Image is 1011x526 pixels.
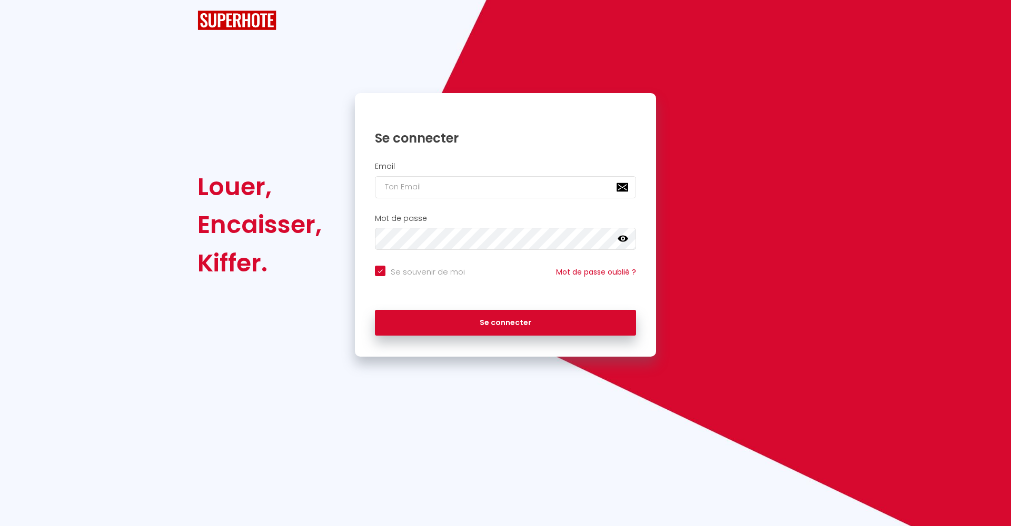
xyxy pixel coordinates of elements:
div: Louer, [197,168,322,206]
img: SuperHote logo [197,11,276,30]
a: Mot de passe oublié ? [556,267,636,277]
h2: Email [375,162,636,171]
button: Se connecter [375,310,636,336]
input: Ton Email [375,176,636,198]
h1: Se connecter [375,130,636,146]
button: Ouvrir le widget de chat LiveChat [8,4,40,36]
div: Kiffer. [197,244,322,282]
div: Encaisser, [197,206,322,244]
h2: Mot de passe [375,214,636,223]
